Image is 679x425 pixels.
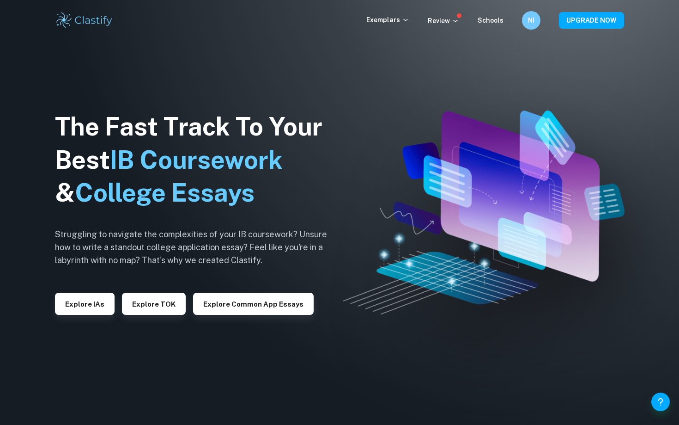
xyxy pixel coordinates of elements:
[55,110,341,210] h1: The Fast Track To Your Best &
[75,178,255,207] span: College Essays
[122,293,186,315] button: Explore TOK
[55,299,115,308] a: Explore IAs
[343,111,624,314] img: Clastify hero
[526,15,537,25] h6: NI
[428,16,459,26] p: Review
[110,145,283,174] span: IB Coursework
[55,228,341,267] h6: Struggling to navigate the complexities of your IB coursework? Unsure how to write a standout col...
[193,299,314,308] a: Explore Common App essays
[55,293,115,315] button: Explore IAs
[366,15,409,25] p: Exemplars
[55,11,114,30] img: Clastify logo
[478,17,503,24] a: Schools
[559,12,624,29] button: UPGRADE NOW
[522,11,540,30] button: NI
[122,299,186,308] a: Explore TOK
[193,293,314,315] button: Explore Common App essays
[651,393,670,411] button: Help and Feedback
